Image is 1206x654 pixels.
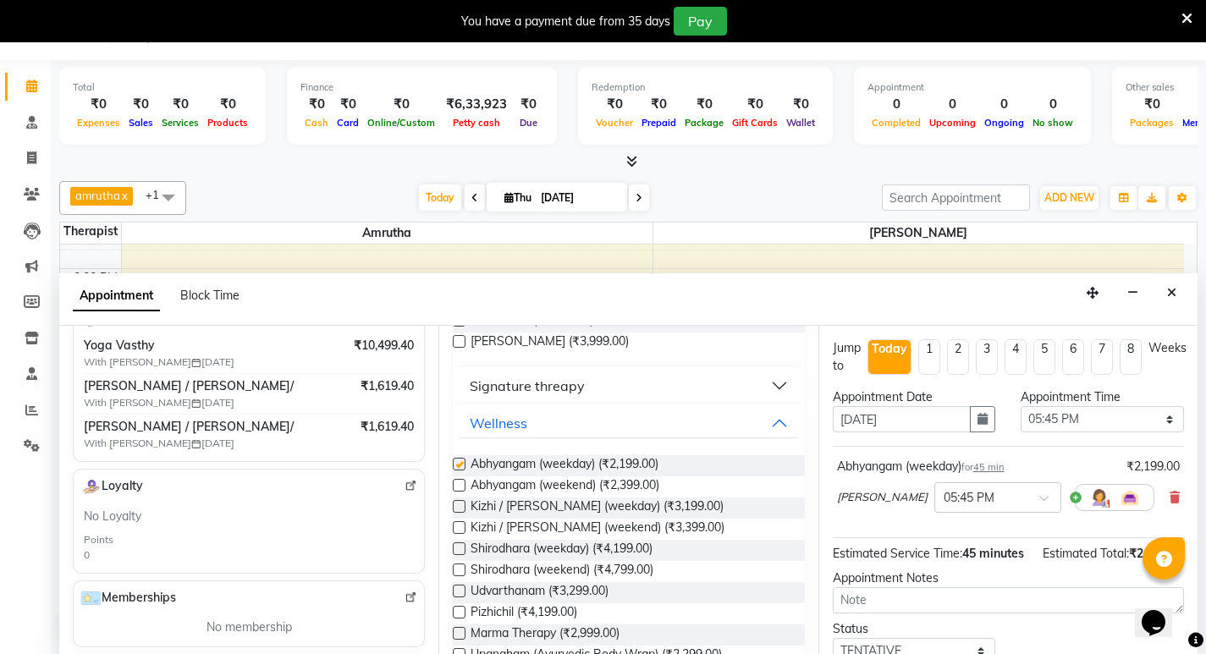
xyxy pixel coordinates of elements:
[1091,339,1113,375] li: 7
[124,117,157,129] span: Sales
[471,624,620,646] span: Marma Therapy (₹2,999.00)
[536,185,620,211] input: 2025-09-04
[833,339,861,375] div: Jump to
[470,413,527,433] div: Wellness
[782,117,819,129] span: Wallet
[73,80,252,95] div: Total
[84,547,90,563] div: 0
[70,269,121,287] div: 3:30 PM
[515,117,542,129] span: Due
[60,223,121,240] div: Therapist
[882,184,1030,211] input: Search Appointment
[925,117,980,129] span: Upcoming
[500,191,536,204] span: Thu
[1129,546,1184,561] span: ₹2,199.00
[84,418,332,436] span: [PERSON_NAME] / [PERSON_NAME]/
[1126,117,1178,129] span: Packages
[1033,339,1055,375] li: 5
[833,406,972,432] input: yyyy-mm-dd
[674,7,727,36] button: Pay
[471,332,629,354] span: [PERSON_NAME] (₹3,999.00)
[75,189,120,202] span: amrutha
[439,95,514,114] div: ₹6,33,923
[73,117,124,129] span: Expenses
[1148,339,1187,357] div: Weeks
[471,497,724,519] span: Kizhi / [PERSON_NAME] (weekday) (₹3,199.00)
[354,337,414,354] span: ₹10,499.40
[203,95,252,114] div: ₹0
[471,603,577,624] span: Pizhichil (₹4,199.00)
[363,95,439,114] div: ₹0
[976,339,998,375] li: 3
[80,588,176,608] span: Memberships
[471,476,659,497] span: Abhyangam (weekend) (₹2,399.00)
[867,80,1077,95] div: Appointment
[592,117,637,129] span: Voucher
[84,377,332,395] span: [PERSON_NAME] / [PERSON_NAME]/
[637,95,680,114] div: ₹0
[680,117,728,129] span: Package
[1126,95,1178,114] div: ₹0
[1062,339,1084,375] li: 6
[157,117,203,129] span: Services
[73,281,160,311] span: Appointment
[1043,546,1129,561] span: Estimated Total:
[833,569,1184,587] div: Appointment Notes
[1120,339,1142,375] li: 8
[180,288,240,303] span: Block Time
[653,223,1185,244] span: [PERSON_NAME]
[680,95,728,114] div: ₹0
[122,223,653,244] span: amrutha
[203,117,252,129] span: Products
[592,80,819,95] div: Redemption
[73,95,124,114] div: ₹0
[947,339,969,375] li: 2
[867,95,925,114] div: 0
[728,95,782,114] div: ₹0
[84,354,295,370] span: With [PERSON_NAME] [DATE]
[1159,280,1184,306] button: Close
[363,117,439,129] span: Online/Custom
[460,408,797,438] button: Wellness
[157,95,203,114] div: ₹0
[471,582,609,603] span: Udvarthanam (₹3,299.00)
[918,339,940,375] li: 1
[1120,487,1140,508] img: Interior.png
[361,418,414,436] span: ₹1,619.40
[84,395,295,410] span: With [PERSON_NAME] [DATE]
[470,376,585,396] div: Signature threapy
[333,95,363,114] div: ₹0
[833,388,996,406] div: Appointment Date
[1044,191,1094,204] span: ADD NEW
[333,117,363,129] span: Card
[300,95,333,114] div: ₹0
[833,620,996,638] div: Status
[471,455,658,476] span: Abhyangam (weekday) (₹2,199.00)
[637,117,680,129] span: Prepaid
[471,540,653,561] span: Shirodhara (weekday) (₹4,199.00)
[361,377,414,395] span: ₹1,619.40
[300,117,333,129] span: Cash
[80,476,143,497] span: Loyalty
[514,95,543,114] div: ₹0
[124,95,157,114] div: ₹0
[461,13,670,30] div: You have a payment due from 35 days
[300,80,543,95] div: Finance
[1028,117,1077,129] span: No show
[837,458,1005,475] div: Abhyangam (weekday)
[471,561,653,582] span: Shirodhara (weekend) (₹4,799.00)
[1005,339,1027,375] li: 4
[1135,586,1189,637] iframe: chat widget
[961,461,1005,473] small: for
[1126,458,1180,475] div: ₹2,199.00
[460,371,797,401] button: Signature threapy
[962,546,1024,561] span: 45 minutes
[980,117,1028,129] span: Ongoing
[1028,95,1077,114] div: 0
[592,95,637,114] div: ₹0
[867,117,925,129] span: Completed
[120,189,128,202] a: x
[728,117,782,129] span: Gift Cards
[84,436,295,451] span: With [PERSON_NAME] [DATE]
[449,117,504,129] span: Petty cash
